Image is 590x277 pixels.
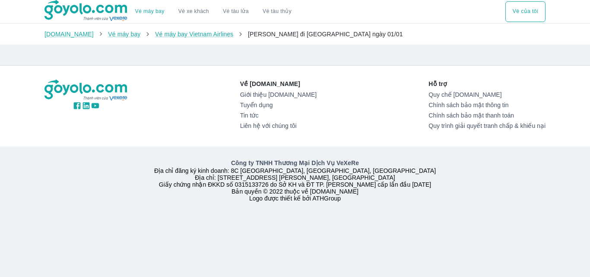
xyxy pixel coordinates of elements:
[256,1,298,22] button: Vé tàu thủy
[44,80,128,101] img: logo
[240,80,317,88] p: Về [DOMAIN_NAME]
[155,31,234,38] a: Vé máy bay Vietnam Airlines
[248,31,403,38] span: [PERSON_NAME] đi [GEOGRAPHIC_DATA] ngày 01/01
[505,1,546,22] div: choose transportation mode
[44,31,94,38] a: [DOMAIN_NAME]
[428,102,546,108] a: Chính sách bảo mật thông tin
[39,159,551,202] div: Địa chỉ đăng ký kinh doanh: 8C [GEOGRAPHIC_DATA], [GEOGRAPHIC_DATA], [GEOGRAPHIC_DATA] Địa chỉ: [...
[128,1,298,22] div: choose transportation mode
[428,80,546,88] p: Hỗ trợ
[108,31,140,38] a: Vé máy bay
[178,8,209,15] a: Vé xe khách
[428,91,546,98] a: Quy chế [DOMAIN_NAME]
[135,8,165,15] a: Vé máy bay
[428,122,546,129] a: Quy trình giải quyết tranh chấp & khiếu nại
[505,1,546,22] button: Vé của tôi
[428,112,546,119] a: Chính sách bảo mật thanh toán
[240,112,317,119] a: Tin tức
[216,1,256,22] a: Vé tàu lửa
[46,159,544,167] p: Công ty TNHH Thương Mại Dịch Vụ VeXeRe
[240,122,317,129] a: Liên hệ với chúng tôi
[44,30,546,38] nav: breadcrumb
[240,102,317,108] a: Tuyển dụng
[240,91,317,98] a: Giới thiệu [DOMAIN_NAME]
